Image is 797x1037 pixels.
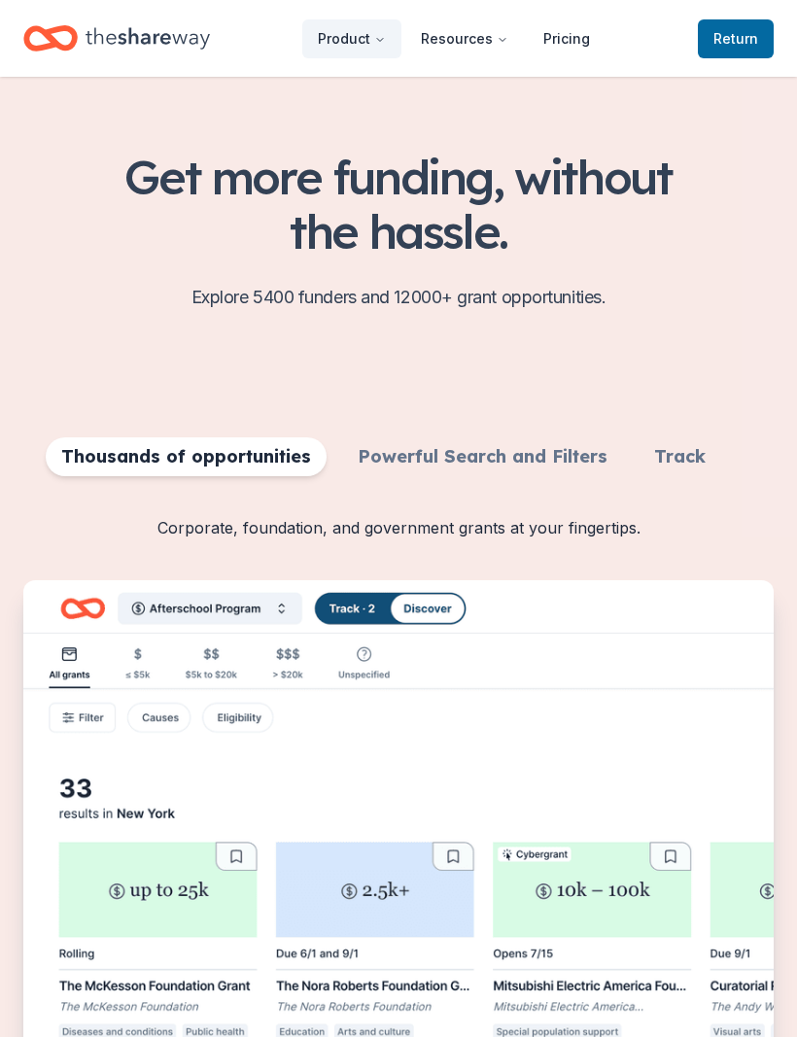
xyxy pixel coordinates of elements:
p: Explore 5400 funders and 12000+ grant opportunities. [87,283,710,314]
nav: Main [302,16,606,61]
span: Return [713,27,758,51]
button: Product [302,19,401,58]
p: Corporate, foundation, and government grants at your fingertips. [87,516,710,541]
a: Return [698,19,774,58]
a: Home [23,16,210,61]
a: Pricing [528,19,606,58]
button: Resources [405,19,524,58]
h2: Get more funding, without the hassle. [87,151,710,259]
